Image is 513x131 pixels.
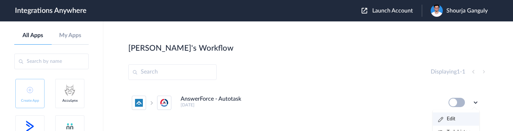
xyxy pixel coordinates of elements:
a: My Apps [52,32,89,39]
span: Create App [19,99,41,103]
span: Shourja Ganguly [446,7,488,14]
span: AccuLynx [59,99,81,103]
h2: [PERSON_NAME]'s Workflow [128,44,233,53]
img: launch-acct-icon.svg [362,8,367,14]
h4: Displaying - [431,69,465,75]
h1: Integrations Anywhere [15,6,87,15]
img: pp-2.jpg [431,5,443,17]
h4: AnswerForce - Autotask [181,96,241,102]
button: Launch Account [362,7,422,14]
img: add-icon.svg [27,87,33,93]
input: Search by name [14,54,89,69]
input: Search [128,64,217,80]
span: Launch Account [372,8,413,14]
span: 1 [457,69,460,75]
a: Edit [438,116,455,121]
a: All Apps [14,32,52,39]
span: 1 [462,69,465,75]
img: acculynx-logo.svg [63,83,77,97]
h5: [DATE] [181,102,439,107]
img: answerconnect-logo.svg [66,122,74,131]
